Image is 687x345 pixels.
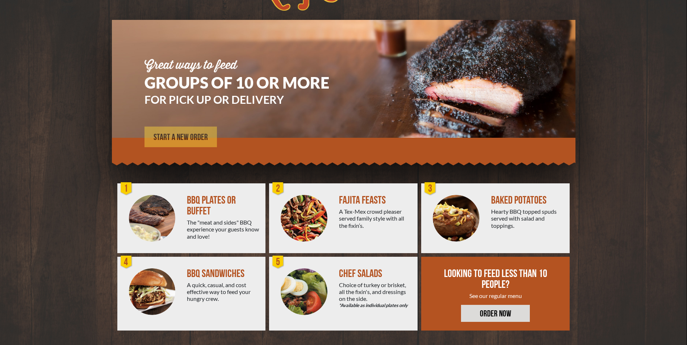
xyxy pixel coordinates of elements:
[443,268,549,290] div: LOOKING TO FEED LESS THAN 10 PEOPLE?
[187,219,260,240] div: The "meat and sides" BBQ experience your guests know and love!
[491,208,564,229] div: Hearty BBQ topped spuds served with salad and toppings.
[339,208,412,229] div: A Tex-Mex crowd pleaser served family style with all the fixin’s.
[339,195,412,206] div: FAJITA FEASTS
[271,255,285,269] div: 5
[187,268,260,279] div: BBQ SANDWICHES
[491,195,564,206] div: BAKED POTATOES
[339,281,412,309] div: Choice of turkey or brisket, all the fixin's, and dressings on the side.
[187,195,260,217] div: BBQ PLATES OR BUFFET
[129,195,176,242] img: PEJ-BBQ-Buffet.png
[187,281,260,302] div: A quick, casual, and cost effective way to feed your hungry crew.
[119,255,134,269] div: 4
[281,268,327,315] img: Salad-Circle.png
[461,305,530,322] a: ORDER NOW
[119,182,134,196] div: 1
[144,127,217,147] a: START A NEW ORDER
[144,60,351,71] div: Great ways to feed
[154,133,208,142] span: START A NEW ORDER
[433,195,479,242] img: PEJ-Baked-Potato.png
[443,292,549,299] div: See our regular menu
[281,195,327,242] img: PEJ-Fajitas.png
[423,182,437,196] div: 3
[144,94,351,105] h3: FOR PICK UP OR DELIVERY
[129,268,176,315] img: PEJ-BBQ-Sandwich.png
[339,302,412,309] em: *Available as individual plates only
[144,75,351,90] h1: GROUPS OF 10 OR MORE
[271,182,285,196] div: 2
[339,268,412,279] div: CHEF SALADS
